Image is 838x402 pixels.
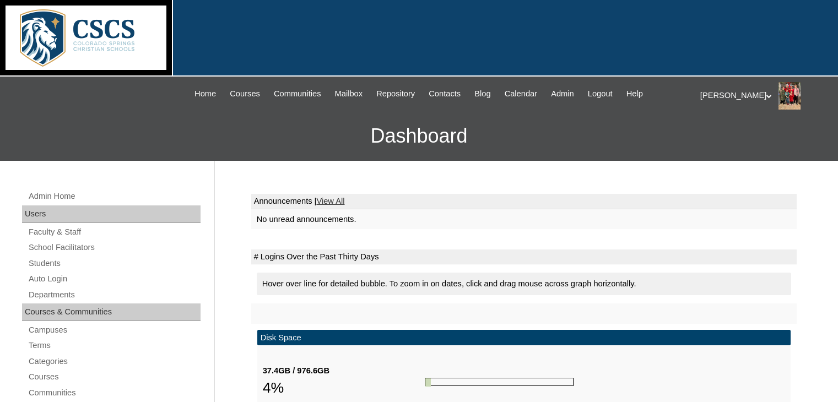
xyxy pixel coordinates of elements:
td: Disk Space [257,330,791,346]
a: Admin [545,88,580,100]
a: Courses [28,370,201,384]
td: # Logins Over the Past Thirty Days [251,249,797,265]
a: Campuses [28,323,201,337]
a: Contacts [423,88,466,100]
a: Blog [469,88,496,100]
a: Calendar [499,88,543,100]
a: Repository [371,88,420,100]
a: Help [621,88,648,100]
span: Calendar [505,88,537,100]
td: Announcements | [251,194,797,209]
span: Repository [376,88,415,100]
span: Help [626,88,643,100]
a: Categories [28,355,201,368]
img: Stephanie Phillips [778,82,801,110]
span: Mailbox [335,88,363,100]
div: Courses & Communities [22,303,201,321]
span: Logout [588,88,613,100]
td: No unread announcements. [251,209,797,230]
img: logo-white.png [6,6,166,70]
div: 37.4GB / 976.6GB [263,365,425,377]
span: Home [194,88,216,100]
a: Terms [28,339,201,352]
span: Communities [274,88,321,100]
a: Communities [268,88,327,100]
span: Contacts [429,88,461,100]
h3: Dashboard [6,111,832,161]
div: Users [22,205,201,223]
div: Hover over line for detailed bubble. To zoom in on dates, click and drag mouse across graph horiz... [257,273,791,295]
div: [PERSON_NAME] [700,82,827,110]
a: School Facilitators [28,241,201,254]
span: Courses [230,88,260,100]
a: Mailbox [329,88,369,100]
div: 4% [263,377,425,399]
a: Logout [582,88,618,100]
span: Blog [474,88,490,100]
span: Admin [551,88,574,100]
a: Courses [224,88,266,100]
a: Auto Login [28,272,201,286]
a: Departments [28,288,201,302]
a: Communities [28,386,201,400]
a: Students [28,257,201,270]
a: View All [316,197,344,205]
a: Admin Home [28,189,201,203]
a: Faculty & Staff [28,225,201,239]
a: Home [189,88,221,100]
